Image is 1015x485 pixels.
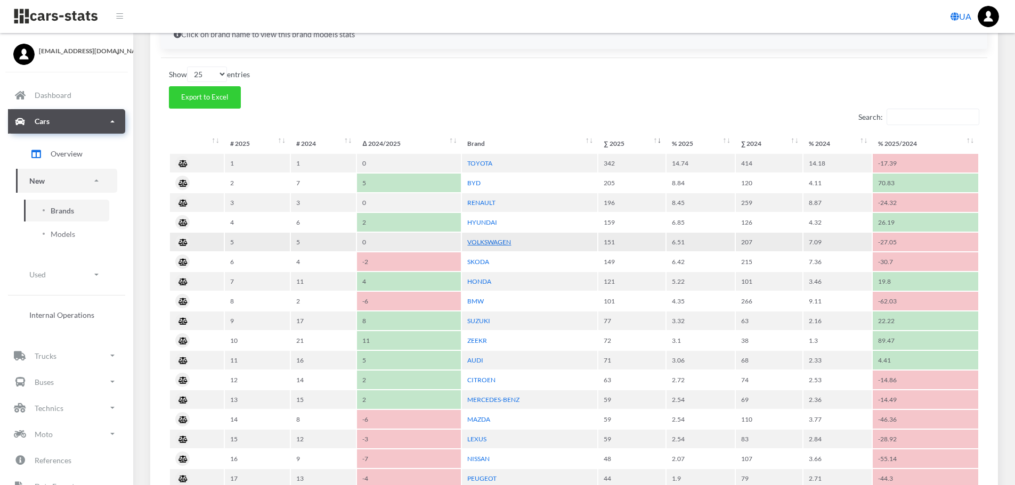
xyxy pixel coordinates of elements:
[736,272,803,291] td: 101
[803,410,872,429] td: 3.77
[873,292,978,310] td: -62.03
[803,351,872,369] td: 2.33
[736,390,803,409] td: 69
[467,435,486,443] a: LEXUS
[51,228,75,240] span: Models
[357,233,461,251] td: 0
[667,233,735,251] td: 6.51
[467,376,496,384] a: CITROEN
[858,109,979,125] label: Search:
[291,410,356,429] td: 8
[35,454,71,467] p: References
[291,331,356,350] td: 21
[467,179,481,187] a: BYD
[467,159,492,167] a: TOYOTA
[8,448,125,472] a: References
[803,174,872,192] td: 4.11
[225,272,290,291] td: 7
[291,154,356,172] td: 1
[667,213,735,232] td: 6.85
[598,371,665,389] td: 63
[35,88,71,102] p: Dashboard
[170,134,224,153] th: : activate to sort column ascending
[462,134,597,153] th: Brand: activate to sort column ascending
[803,154,872,172] td: 14.18
[291,252,356,271] td: 4
[873,449,978,468] td: -55.14
[35,349,56,363] p: Trucks
[803,449,872,468] td: 3.66
[357,410,461,429] td: -6
[8,396,125,420] a: Technics
[467,415,490,423] a: MAZDA
[29,174,45,187] p: New
[225,410,290,429] td: 14
[291,351,356,369] td: 16
[169,67,250,82] label: Show entries
[39,46,120,56] span: [EMAIL_ADDRESS][DOMAIN_NAME]
[357,449,461,468] td: -7
[803,331,872,350] td: 1.3
[225,371,290,389] td: 12
[35,401,63,415] p: Technics
[225,134,290,153] th: #&nbsp;2025: activate to sort column ascending
[291,311,356,330] td: 17
[357,193,461,212] td: 0
[225,154,290,172] td: 1
[803,193,872,212] td: 8.87
[291,292,356,310] td: 2
[667,410,735,429] td: 2.54
[467,455,490,463] a: NISSAN
[946,6,976,27] a: UA
[357,154,461,172] td: 0
[467,218,497,226] a: HYUNDAI
[291,233,356,251] td: 5
[667,134,735,153] th: %&nbsp;2025: activate to sort column ascending
[598,311,665,330] td: 77
[736,134,803,153] th: ∑&nbsp;2024: activate to sort column ascending
[13,44,120,56] a: [EMAIL_ADDRESS][DOMAIN_NAME]
[225,292,290,310] td: 8
[467,474,497,482] a: PEUGEOT
[873,233,978,251] td: -27.05
[667,351,735,369] td: 3.06
[225,331,290,350] td: 10
[598,390,665,409] td: 59
[667,331,735,350] td: 3.1
[357,174,461,192] td: 5
[467,199,496,207] a: RENAULT
[873,134,978,153] th: %&nbsp;2025/2024: activate to sort column ascending
[598,213,665,232] td: 159
[598,252,665,271] td: 149
[357,351,461,369] td: 5
[24,223,109,245] a: Models
[736,193,803,212] td: 259
[357,134,461,153] th: Δ&nbsp;2024/2025: activate to sort column ascending
[803,134,872,153] th: %&nbsp;2024: activate to sort column ascending
[467,238,511,246] a: VOLKSWAGEN
[8,422,125,446] a: Moto
[169,86,241,109] button: Export to Excel
[736,213,803,232] td: 126
[8,83,125,108] a: Dashboard
[357,272,461,291] td: 4
[598,272,665,291] td: 121
[8,109,125,134] a: Cars
[291,371,356,389] td: 14
[598,174,665,192] td: 205
[8,343,125,368] a: Trucks
[24,200,109,221] a: Brands
[225,213,290,232] td: 4
[16,304,117,326] a: Internal Operations
[225,390,290,409] td: 13
[736,233,803,251] td: 207
[667,449,735,468] td: 2.07
[35,114,50,128] p: Cars
[225,430,290,448] td: 15
[978,6,999,27] a: ...
[357,430,461,448] td: -3
[225,311,290,330] td: 9
[873,252,978,271] td: -30.7
[736,351,803,369] td: 68
[873,430,978,448] td: -28.92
